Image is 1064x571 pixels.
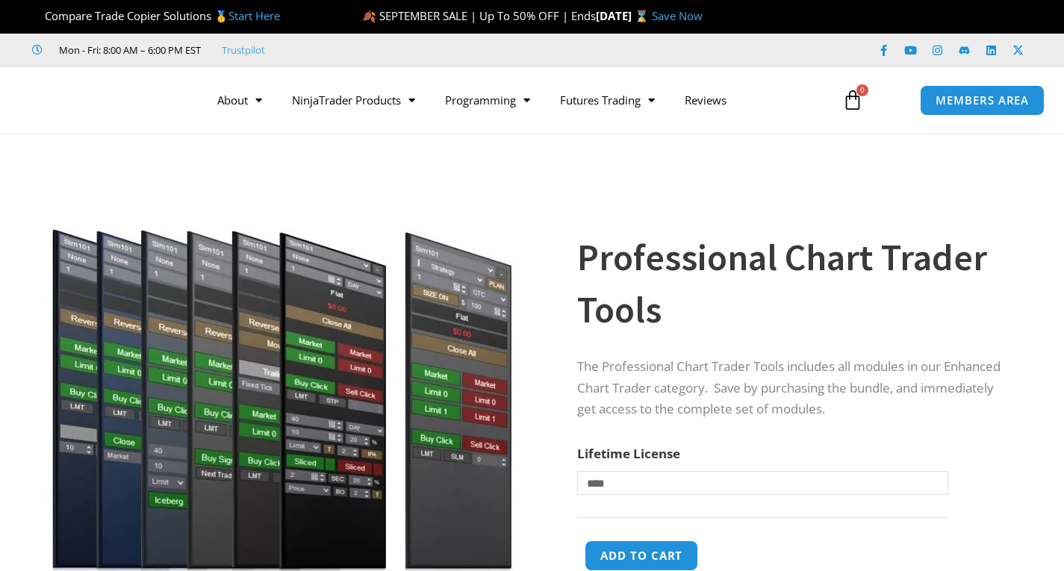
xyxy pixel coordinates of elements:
[577,445,680,462] label: Lifetime License
[228,8,280,23] a: Start Here
[55,41,201,59] span: Mon - Fri: 8:00 AM – 6:00 PM EST
[920,85,1045,116] a: MEMBERS AREA
[577,231,1013,336] h1: Professional Chart Trader Tools
[25,73,186,127] img: LogoAI | Affordable Indicators – NinjaTrader
[33,10,44,22] img: 🏆
[545,83,670,117] a: Futures Trading
[585,540,698,571] button: Add to cart
[820,78,886,122] a: 0
[430,83,545,117] a: Programming
[202,83,830,117] nav: Menu
[222,41,265,59] a: Trustpilot
[202,83,277,117] a: About
[277,83,430,117] a: NinjaTrader Products
[596,8,652,23] strong: [DATE] ⌛
[577,356,1013,421] p: The Professional Chart Trader Tools includes all modules in our Enhanced Chart Trader category. S...
[670,83,741,117] a: Reviews
[362,8,596,23] span: 🍂 SEPTEMBER SALE | Up To 50% OFF | Ends
[936,95,1029,106] span: MEMBERS AREA
[856,84,868,96] span: 0
[32,8,280,23] span: Compare Trade Copier Solutions 🥇
[652,8,703,23] a: Save Now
